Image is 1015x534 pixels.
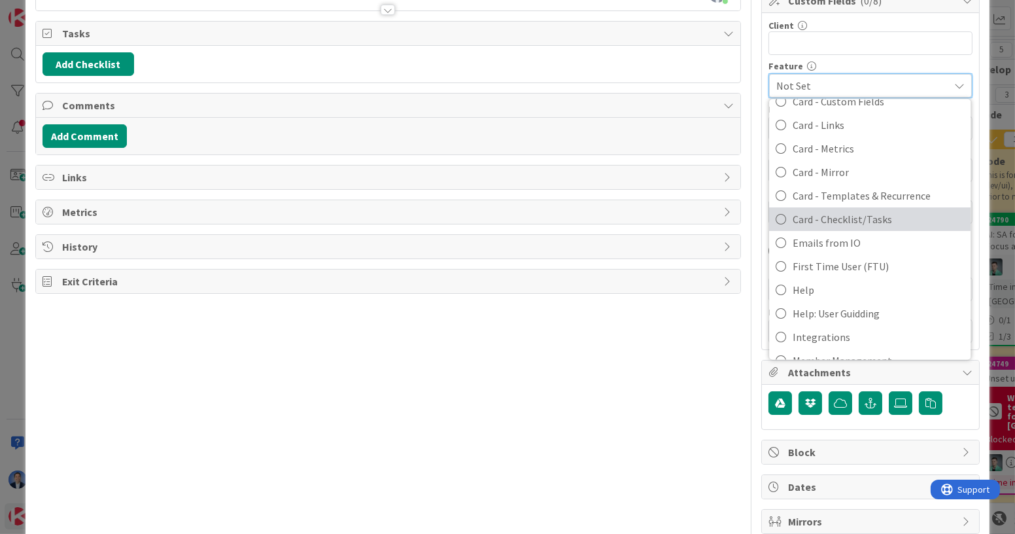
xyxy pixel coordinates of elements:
span: First Time User (FTU) [793,257,965,276]
label: Client [768,20,794,31]
a: Card - Links [770,113,971,137]
span: Card - Metrics [793,139,965,158]
button: Add Checklist [43,52,134,76]
span: Attachments [788,365,955,380]
div: Feature [768,62,972,71]
span: Integrations [793,327,965,347]
span: Metrics [62,204,717,220]
button: Add Comment [43,124,127,148]
span: Help: User Guidding [793,304,965,323]
a: Help: User Guidding [770,302,971,325]
a: Card - Mirror [770,160,971,184]
a: Emails from IO [770,231,971,255]
a: Card - Checklist/Tasks [770,207,971,231]
a: Help [770,278,971,302]
span: Mirrors [788,514,955,529]
span: Support [27,2,60,18]
span: Links [62,169,717,185]
span: Card - Links [793,115,965,135]
a: Integrations [770,325,971,349]
span: Not Set [776,77,942,95]
span: Card - Templates & Recurrence [793,186,965,205]
span: Member Management [793,351,965,370]
span: Block [788,444,955,460]
span: Card - Checklist/Tasks [793,209,965,229]
span: Help [793,280,965,300]
span: Card - Custom Fields [793,92,965,111]
span: History [62,239,717,255]
a: Card - Templates & Recurrence [770,184,971,207]
a: Member Management [770,349,971,372]
span: Dates [788,479,955,495]
span: Card - Mirror [793,162,965,182]
span: Comments [62,98,717,113]
span: Emails from IO [793,233,965,253]
a: First Time User (FTU) [770,255,971,278]
span: Exit Criteria [62,274,717,289]
a: Card - Custom Fields [770,90,971,113]
a: Card - Metrics [770,137,971,160]
span: Tasks [62,26,717,41]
